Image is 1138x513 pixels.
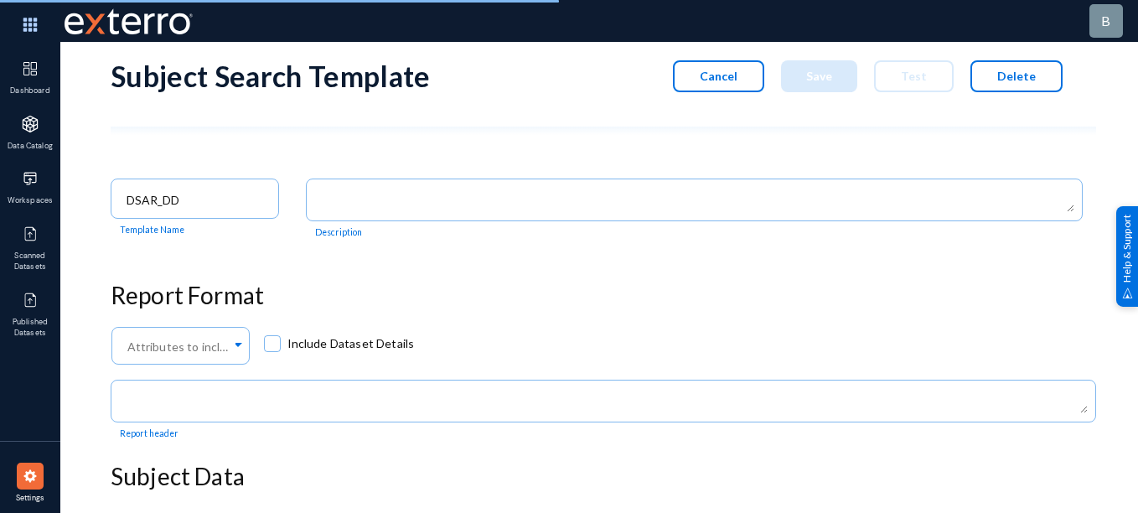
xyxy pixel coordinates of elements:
[781,60,857,92] button: Save
[3,85,58,97] span: Dashboard
[315,227,362,238] mat-hint: Description
[3,493,58,505] span: Settings
[1122,288,1133,298] img: help_support.svg
[3,317,58,339] span: Published Datasets
[22,60,39,77] img: icon-dashboard.svg
[22,116,39,132] img: icon-applications.svg
[120,428,178,439] mat-hint: Report header
[700,69,737,83] span: Cancel
[124,332,235,362] div: Attributes to include in report...
[22,292,39,308] img: icon-published.svg
[22,468,39,484] img: icon-settings.svg
[901,69,927,83] span: Test
[673,60,764,92] button: Cancel
[287,331,415,356] span: Include Dataset Details
[874,60,954,92] button: Test
[3,251,58,273] span: Scanned Datasets
[120,225,184,236] mat-hint: Template Name
[1101,11,1110,31] div: b
[3,195,58,207] span: Workspaces
[127,193,271,208] input: Name
[1101,13,1110,28] span: b
[22,170,39,187] img: icon-workspace.svg
[111,282,1096,310] h3: Report Format
[22,225,39,242] img: icon-published.svg
[997,69,1036,83] span: Delete
[65,8,193,34] img: exterro-work-mark.svg
[60,4,190,39] span: Exterro
[1116,206,1138,307] div: Help & Support
[3,141,58,153] span: Data Catalog
[806,69,832,83] span: Save
[111,463,1096,491] h3: Subject Data
[111,59,431,93] div: Subject Search Template
[970,60,1063,92] button: Delete
[5,7,55,43] img: app launcher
